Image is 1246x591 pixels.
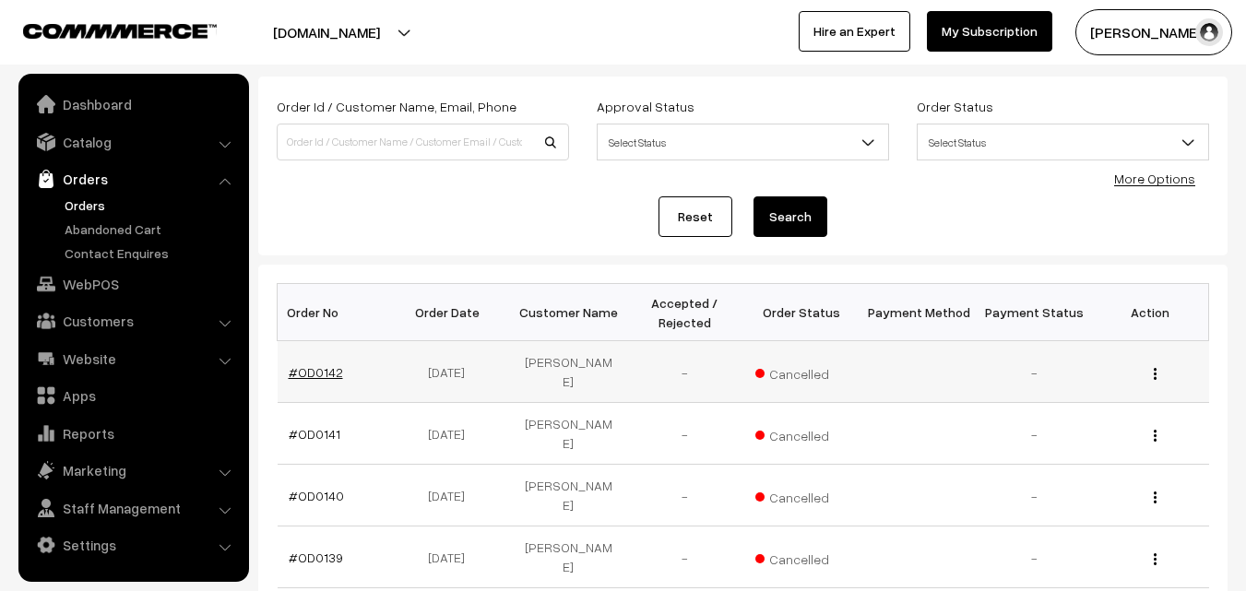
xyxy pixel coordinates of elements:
a: More Options [1114,171,1195,186]
a: #OD0140 [289,488,344,503]
img: Menu [1154,553,1157,565]
span: Cancelled [755,545,848,569]
label: Order Status [917,97,993,116]
a: Reset [659,196,732,237]
a: Reports [23,417,243,450]
label: Order Id / Customer Name, Email, Phone [277,97,516,116]
button: Search [754,196,827,237]
td: [PERSON_NAME] [510,403,626,465]
a: Hire an Expert [799,11,910,52]
button: [PERSON_NAME] [1075,9,1232,55]
td: - [976,341,1092,403]
td: [DATE] [394,465,510,526]
th: Accepted / Rejected [626,284,742,341]
td: - [976,403,1092,465]
a: COMMMERCE [23,18,184,41]
input: Order Id / Customer Name / Customer Email / Customer Phone [277,124,569,160]
a: Orders [23,162,243,195]
a: WebPOS [23,267,243,301]
span: Cancelled [755,483,848,507]
th: Customer Name [510,284,626,341]
a: Catalog [23,125,243,159]
span: Cancelled [755,421,848,445]
img: user [1195,18,1223,46]
a: Apps [23,379,243,412]
span: Select Status [917,124,1209,160]
th: Payment Method [860,284,976,341]
th: Action [1092,284,1208,341]
a: Dashboard [23,88,243,121]
td: - [976,465,1092,526]
span: Select Status [597,124,889,160]
td: - [626,403,742,465]
img: COMMMERCE [23,24,217,38]
a: My Subscription [927,11,1052,52]
td: [PERSON_NAME] [510,526,626,588]
td: [DATE] [394,341,510,403]
td: - [626,465,742,526]
button: [DOMAIN_NAME] [208,9,445,55]
td: - [626,526,742,588]
span: Select Status [598,126,888,159]
a: Marketing [23,454,243,487]
a: #OD0142 [289,364,343,380]
th: Payment Status [976,284,1092,341]
a: Staff Management [23,491,243,525]
a: Settings [23,528,243,561]
a: Website [23,342,243,375]
th: Order Date [394,284,510,341]
img: Menu [1154,368,1157,380]
th: Order Status [743,284,860,341]
span: Select Status [918,126,1208,159]
a: Abandoned Cart [60,219,243,239]
a: #OD0139 [289,550,343,565]
td: [DATE] [394,526,510,588]
a: #OD0141 [289,426,340,442]
a: Customers [23,304,243,337]
a: Orders [60,195,243,215]
th: Order No [278,284,394,341]
span: Cancelled [755,360,848,384]
img: Menu [1154,491,1157,503]
td: [PERSON_NAME] [510,465,626,526]
td: - [976,526,1092,588]
label: Approval Status [597,97,694,116]
td: - [626,341,742,403]
a: Contact Enquires [60,243,243,263]
img: Menu [1154,430,1157,442]
td: [PERSON_NAME] [510,341,626,403]
td: [DATE] [394,403,510,465]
